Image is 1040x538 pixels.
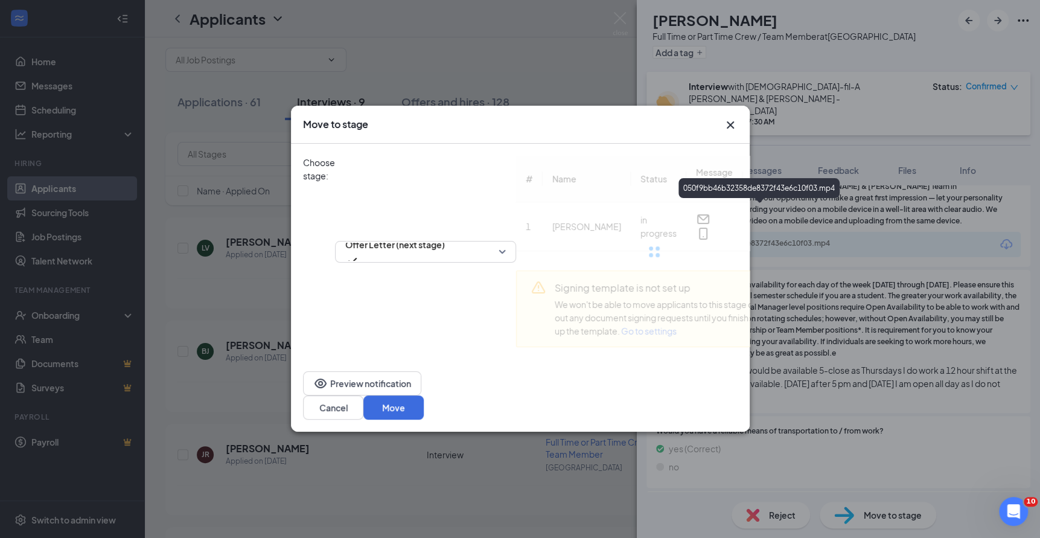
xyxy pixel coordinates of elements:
[313,377,328,391] svg: Eye
[303,396,363,420] button: Cancel
[516,156,793,347] div: Loading offer data.
[345,235,445,254] span: Offer Letter (next stage)
[303,372,421,396] button: EyePreview notification
[345,254,360,268] svg: Checkmark
[723,118,738,132] button: Close
[1024,497,1038,507] span: 10
[999,497,1028,526] iframe: Intercom live chat
[303,156,335,347] span: Choose stage:
[303,118,368,131] h3: Move to stage
[723,118,738,132] svg: Cross
[363,396,424,420] button: Move
[678,178,840,198] div: 050f9bb46b32358de8372f43e6c10f03.mp4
